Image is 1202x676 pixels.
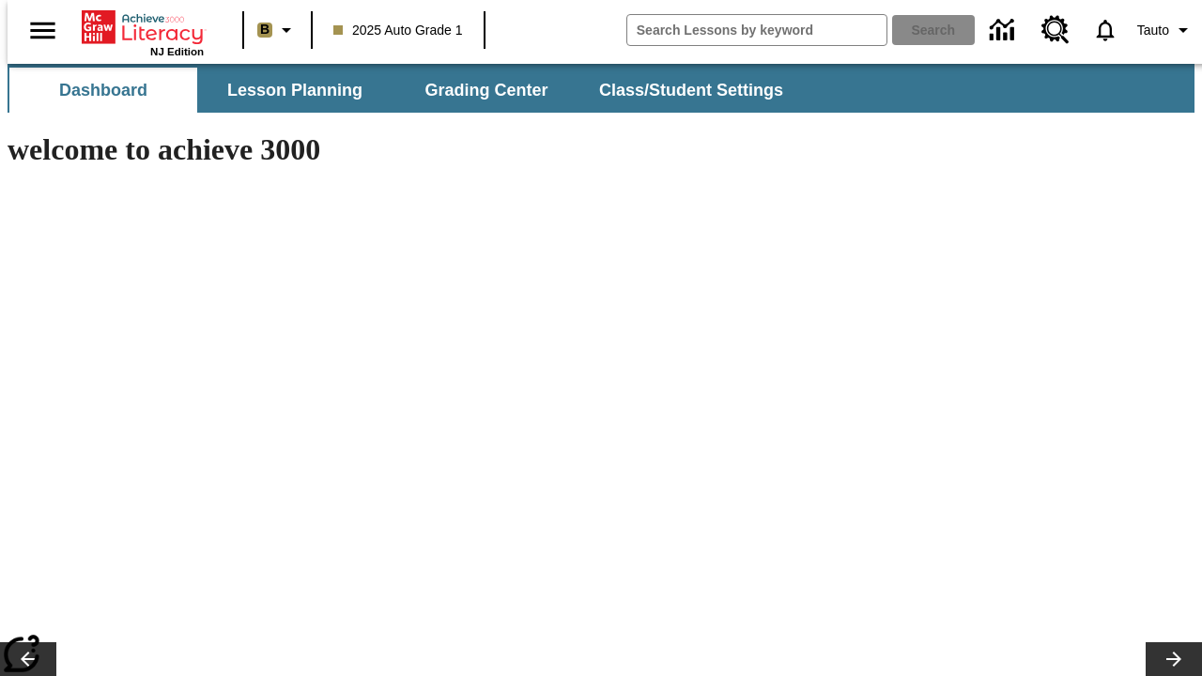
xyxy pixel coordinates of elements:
button: Lesson Planning [201,68,389,113]
a: Data Center [979,5,1030,56]
button: Grading Center [393,68,580,113]
span: B [260,18,270,41]
a: Resource Center, Will open in new tab [1030,5,1081,55]
div: SubNavbar [8,68,800,113]
span: NJ Edition [150,46,204,57]
button: Open side menu [15,3,70,58]
a: Home [82,8,204,46]
button: Lesson carousel, Next [1146,642,1202,676]
div: Home [82,7,204,57]
input: search field [627,15,886,45]
a: Notifications [1081,6,1130,54]
span: Class/Student Settings [599,80,783,101]
span: Grading Center [424,80,547,101]
button: Profile/Settings [1130,13,1202,47]
span: Tauto [1137,21,1169,40]
span: Lesson Planning [227,80,362,101]
span: 2025 Auto Grade 1 [333,21,463,40]
button: Class/Student Settings [584,68,798,113]
button: Boost Class color is light brown. Change class color [250,13,305,47]
button: Dashboard [9,68,197,113]
h1: welcome to achieve 3000 [8,132,819,167]
span: Dashboard [59,80,147,101]
div: SubNavbar [8,64,1194,113]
